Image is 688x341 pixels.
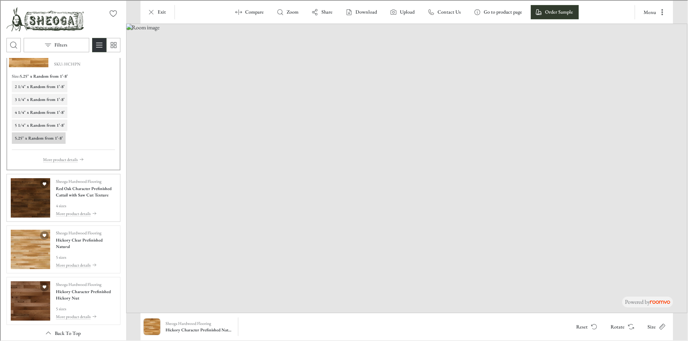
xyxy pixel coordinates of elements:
[55,288,115,301] h4: Hickory Character Prefinished Hickory Nut
[340,4,382,19] button: Download
[55,210,90,216] p: More product details
[55,312,115,320] button: More product details
[469,4,527,19] button: Go to product page
[55,305,115,311] p: 5 sizes
[23,37,89,52] button: Open the filters menu
[321,8,332,15] p: Share
[125,23,687,312] img: Room image
[11,106,67,117] button: View size format 4 1/4" x Random from 1’-8’
[570,319,601,333] button: Reset product
[544,8,572,15] p: Order Sample
[10,281,49,320] img: Hickory Character Prefinished Hickory Nut. Link opens in a new window.
[244,8,263,15] p: Compare
[355,8,376,15] p: Download
[55,236,115,249] h4: Hickory Clear Prefinished Natural
[6,173,120,221] div: See Red Oak Character Prefinished Cattail with Saw Cut Texture in the room
[624,297,669,305] p: Powered by
[54,41,67,48] p: Filters
[530,4,578,19] button: Order Sample
[19,72,67,79] h6: 5.25" x Random from 1’-8’
[10,177,49,217] img: Red Oak Character Prefinished Cattail with Saw Cut Texture. Link opens in a new window.
[14,121,64,128] h6: 5 1/4" x Random from 1’-8’
[91,37,106,52] button: Switch to detail view
[55,253,115,260] p: 5 sizes
[11,80,67,92] button: View size format 2 1/4" x Random from 1’-8’
[55,209,115,217] button: More product details
[14,108,64,115] h6: 4 1/4" x Random from 1’-8’
[91,37,120,52] div: Product List Mode Selector
[6,6,83,31] img: Logo representing Sheoga Hardwood Flooring.
[163,317,234,335] button: Show details for Hickory Character Prefinished Natural
[230,4,269,19] button: Enter compare mode
[11,119,67,130] button: View size format 5 1/4" x Random from 1’-8’
[649,300,669,303] img: roomvo_wordmark.svg
[165,320,210,326] p: Sheoga Hardwood Flooring
[399,8,414,15] label: Upload
[385,4,420,19] button: Upload a picture of your room
[55,177,101,184] p: Sheoga Hardwood Flooring
[624,297,669,305] div: The visualizer is powered by Roomvo.
[42,155,83,163] button: More product details
[55,229,101,235] p: Sheoga Hardwood Flooring
[53,60,117,67] span: SKU: HCHPN
[55,313,90,319] p: More product details
[39,282,48,291] button: Add Hickory Character Prefinished Hickory Nut to favorites
[6,37,20,52] button: Open search box
[11,132,65,143] button: View size format 5.25" x Random from 1’-8’
[165,326,232,332] h6: Hickory Character Prefinished Natural
[105,6,120,20] button: No favorites
[11,93,67,104] button: View size format 3 1/4" x Random from 1’-8’
[272,4,304,19] button: Zoom room image
[6,276,120,324] div: See Hickory Character Prefinished Hickory Nut in the room
[143,318,159,334] img: Hickory Character Prefinished Natural
[6,6,83,31] a: Go to Sheoga Hardwood Flooring's website.
[11,72,114,143] div: Product sizes
[14,96,64,102] h6: 3 1/4" x Random from 1’-8’
[604,319,638,333] button: Rotate Surface
[10,229,49,268] img: Hickory Clear Prefinished Natural. Link opens in a new window.
[306,4,338,19] button: Share
[39,230,48,239] button: Add Hickory Clear Prefinished Natural to favorites
[157,8,165,15] p: Exit
[422,4,466,19] button: Contact Us
[437,8,460,15] p: Contact Us
[14,134,62,141] h6: 5.25" x Random from 1’-8’
[14,83,64,89] h6: 2 1/4" x Random from 1’-8’
[6,225,120,273] div: See Hickory Clear Prefinished Natural in the room
[55,185,115,198] h4: Red Oak Character Prefinished Cattail with Saw Cut Texture
[42,156,77,162] p: More product details
[39,179,48,187] button: Add Red Oak Character Prefinished Cattail with Saw Cut Texture to favorites
[483,8,521,15] p: Go to product page
[55,261,90,268] p: More product details
[286,8,298,15] p: Zoom
[55,281,101,287] p: Sheoga Hardwood Flooring
[143,4,171,19] button: Exit
[11,72,19,79] h6: Size :
[55,260,115,268] button: More product details
[105,37,120,52] button: Switch to simple view
[641,319,669,333] button: Open size menu
[637,4,669,19] button: More actions
[55,202,115,208] p: 4 sizes
[6,325,120,340] button: Scroll back to the beginning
